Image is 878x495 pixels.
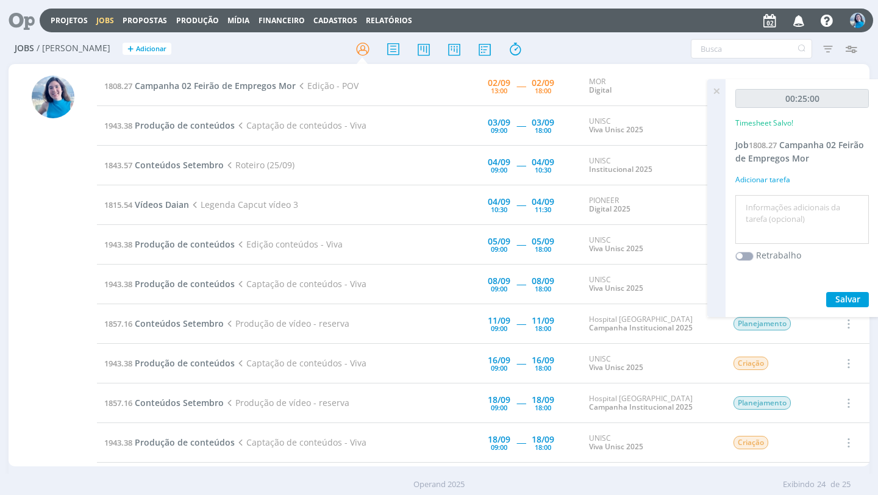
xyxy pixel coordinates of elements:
div: 02/09 [488,79,510,87]
span: ----- [516,397,526,408]
span: ----- [516,238,526,250]
span: Conteúdos Setembro [135,318,224,329]
span: Campanha 02 Feirão de Empregos Mor [735,139,864,164]
button: E [849,10,866,31]
div: 11/09 [488,316,510,325]
div: 18:00 [535,444,551,450]
div: 08/09 [488,277,510,285]
span: ----- [516,357,526,369]
span: 1857.16 [104,397,132,408]
div: PIONEER [589,196,715,214]
div: 09:00 [491,166,507,173]
a: Jobs [96,15,114,26]
span: Produção de conteúdos [135,357,235,369]
span: 1815.54 [104,199,132,210]
span: Conteúdos Setembro [135,397,224,408]
span: 1943.38 [104,120,132,131]
div: Adicionar tarefa [735,174,869,185]
span: Planejamento [733,396,791,410]
div: 18/09 [488,396,510,404]
a: 1943.38Produção de conteúdos [104,119,235,131]
div: 09:00 [491,285,507,292]
span: + [127,43,134,55]
div: 18/09 [532,396,554,404]
span: 1843.57 [104,160,132,171]
span: Legenda Capcut vídeo 3 [189,199,298,210]
div: 04/09 [532,198,554,206]
span: Captação de conteúdos - Viva [235,278,366,290]
span: ----- [516,278,526,290]
a: 1943.38Produção de conteúdos [104,357,235,369]
button: +Adicionar [123,43,171,55]
div: MOR [589,77,715,95]
div: 09:00 [491,444,507,450]
div: 18/09 [532,435,554,444]
button: Relatórios [362,16,416,26]
div: UNISC [589,355,715,372]
div: UNISC [589,276,715,293]
span: Propostas [123,15,167,26]
div: 10:30 [535,166,551,173]
a: 1843.57Conteúdos Setembro [104,159,224,171]
div: 18:00 [535,285,551,292]
button: Propostas [119,16,171,26]
span: ----- [516,159,526,171]
span: 1943.38 [104,358,132,369]
span: Adicionar [136,45,166,53]
a: 1808.27Campanha 02 Feirão de Empregos Mor [104,80,296,91]
a: Viva Unisc 2025 [589,243,643,254]
div: 18:00 [535,246,551,252]
a: 1857.16Conteúdos Setembro [104,397,224,408]
div: 02/09 [532,79,554,87]
span: 1808.27 [104,80,132,91]
span: Jobs [15,43,34,54]
img: E [32,76,74,118]
div: 18:00 [535,404,551,411]
span: Edição - POV [296,80,358,91]
div: 11/09 [532,316,554,325]
p: Timesheet Salvo! [735,118,793,129]
div: 18:00 [535,87,551,94]
div: 10:30 [491,206,507,213]
span: Captação de conteúdos - Viva [235,436,366,448]
a: Digital [589,85,612,95]
a: Mídia [227,15,249,26]
span: 1857.16 [104,318,132,329]
span: / [PERSON_NAME] [37,43,110,54]
button: Jobs [93,16,118,26]
a: Relatórios [366,15,412,26]
div: 16/09 [532,356,554,365]
span: Produção de conteúdos [135,238,235,250]
span: ----- [516,436,526,448]
a: 1943.38Produção de conteúdos [104,278,235,290]
div: 04/09 [488,198,510,206]
div: 13:00 [491,87,507,94]
img: E [850,13,865,28]
span: Planejamento [733,317,791,330]
div: 18/09 [488,435,510,444]
div: 05/09 [532,237,554,246]
label: Retrabalho [756,249,801,262]
div: UNISC [589,117,715,135]
a: Campanha Institucional 2025 [589,322,693,333]
span: ----- [516,119,526,131]
a: Projetos [51,15,88,26]
div: 11:30 [535,206,551,213]
div: Hospital [GEOGRAPHIC_DATA] [589,315,715,333]
span: ----- [516,80,526,91]
a: 1943.38Produção de conteúdos [104,436,235,448]
div: 09:00 [491,404,507,411]
a: Viva Unisc 2025 [589,441,643,452]
span: Edição conteúdos - Viva [235,238,342,250]
a: Campanha Institucional 2025 [589,402,693,412]
span: Criação [733,436,768,449]
a: Job1808.27Campanha 02 Feirão de Empregos Mor [735,139,864,164]
span: Captação de conteúdos - Viva [235,119,366,131]
button: Salvar [826,292,869,307]
a: Digital 2025 [589,204,630,214]
div: 09:00 [491,127,507,134]
span: de [830,479,840,491]
div: 04/09 [488,158,510,166]
div: 03/09 [532,118,554,127]
span: ----- [516,318,526,329]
